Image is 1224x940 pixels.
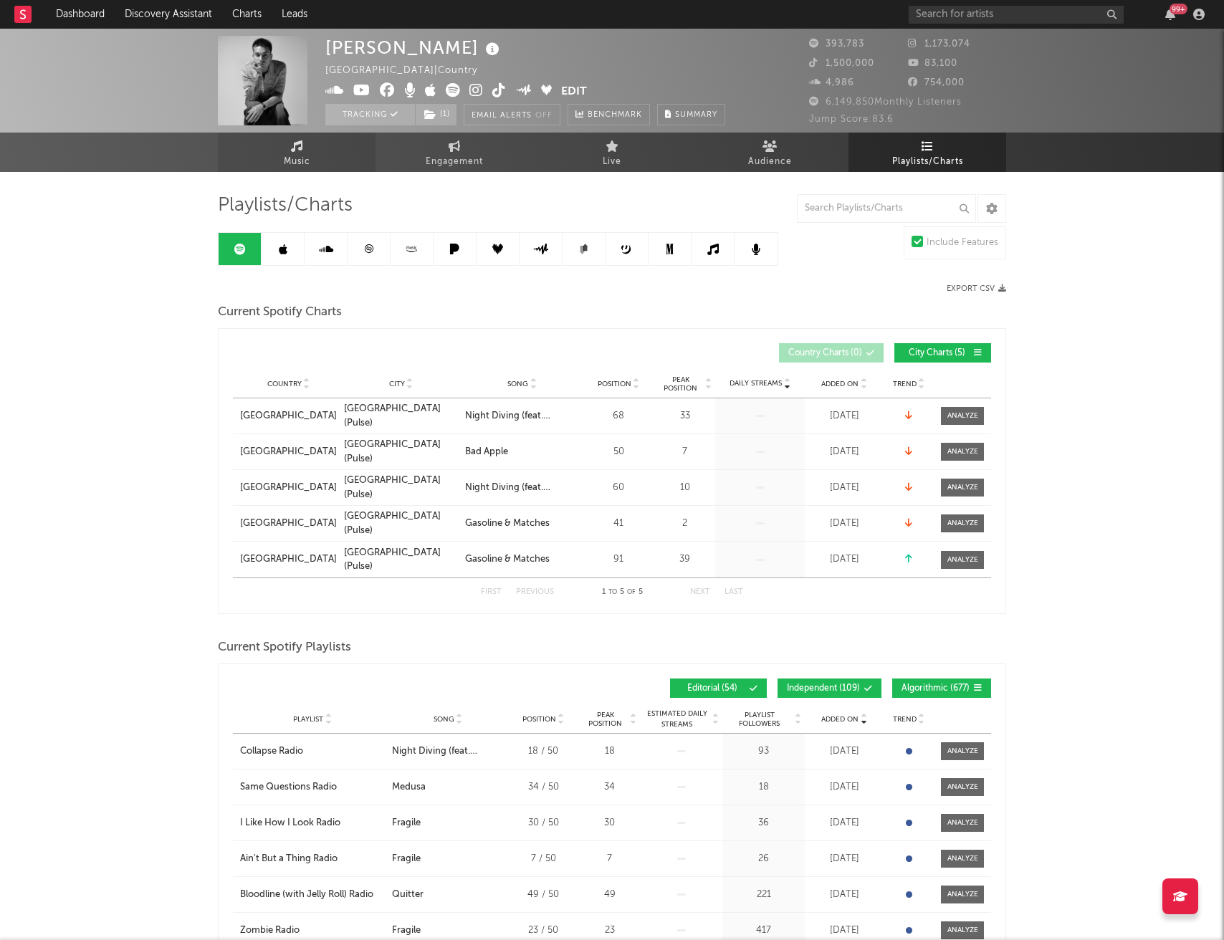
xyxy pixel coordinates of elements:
em: Off [535,112,553,120]
a: [GEOGRAPHIC_DATA] [240,445,337,459]
span: of [627,589,636,595]
span: Audience [748,153,792,171]
span: Engagement [426,153,483,171]
div: Medusa [392,780,426,795]
a: Zombie Radio [240,924,385,938]
a: Benchmark [568,104,650,125]
div: 18 / 50 [511,744,575,759]
button: Editorial(54) [670,678,767,698]
button: Country Charts(0) [779,343,884,363]
span: Current Spotify Playlists [218,639,351,656]
a: [GEOGRAPHIC_DATA] (Pulse) [344,509,458,537]
div: I Like How I Look Radio [240,816,340,830]
div: 10 [658,481,712,495]
a: [GEOGRAPHIC_DATA] (Pulse) [344,474,458,502]
input: Search for artists [909,6,1124,24]
span: 6,149,850 Monthly Listeners [809,97,962,107]
a: Night Diving (feat. [PERSON_NAME]) [465,409,579,423]
div: 49 [583,888,636,902]
a: [GEOGRAPHIC_DATA] [240,517,337,531]
button: Summary [657,104,725,125]
span: 83,100 [908,59,957,68]
div: 36 [726,816,801,830]
div: 2 [658,517,712,531]
span: Added On [821,715,859,724]
div: [DATE] [808,924,880,938]
div: [DATE] [808,816,880,830]
div: [DATE] [808,852,880,866]
div: 41 [586,517,651,531]
span: Position [598,380,631,388]
span: Trend [893,380,917,388]
div: 34 [583,780,636,795]
span: 1,500,000 [809,59,874,68]
input: Search Playlists/Charts [797,194,976,223]
div: [PERSON_NAME] [325,36,503,59]
button: Email AlertsOff [464,104,560,125]
a: Music [218,133,376,172]
div: Same Questions Radio [240,780,337,795]
div: 91 [586,552,651,567]
button: Algorithmic(677) [892,678,991,698]
a: Collapse Radio [240,744,385,759]
span: ( 1 ) [415,104,457,125]
a: Live [533,133,691,172]
div: [DATE] [808,744,880,759]
div: 417 [726,924,801,938]
span: Daily Streams [730,378,782,389]
button: Export CSV [947,284,1006,293]
div: [DATE] [808,445,880,459]
span: Added On [821,380,859,388]
span: Playlist Followers [726,711,793,728]
div: 34 / 50 [511,780,575,795]
span: to [608,589,617,595]
a: Audience [691,133,848,172]
button: Previous [516,588,554,596]
div: 33 [658,409,712,423]
div: 26 [726,852,801,866]
span: Song [434,715,454,724]
div: 68 [586,409,651,423]
div: Gasoline & Matches [465,552,550,567]
a: Playlists/Charts [848,133,1006,172]
a: I Like How I Look Radio [240,816,385,830]
a: Gasoline & Matches [465,552,579,567]
div: 60 [586,481,651,495]
div: [GEOGRAPHIC_DATA] (Pulse) [344,438,458,466]
button: Next [690,588,710,596]
a: [GEOGRAPHIC_DATA] [240,481,337,495]
div: Bloodline (with Jelly Roll) Radio [240,888,373,902]
div: [DATE] [808,409,880,423]
span: Playlists/Charts [218,197,353,214]
span: Jump Score: 83.6 [809,115,894,124]
span: 1,173,074 [908,39,970,49]
span: Summary [675,111,717,119]
div: Include Features [927,234,998,251]
div: [GEOGRAPHIC_DATA] (Pulse) [344,402,458,430]
button: Last [725,588,743,596]
span: Trend [893,715,917,724]
div: 99 + [1170,4,1187,14]
a: Engagement [376,133,533,172]
span: City [389,380,405,388]
div: 18 [726,780,801,795]
div: [DATE] [808,517,880,531]
div: Night Diving (feat. [PERSON_NAME]) [392,744,504,759]
button: First [481,588,502,596]
button: Edit [561,83,587,101]
a: [GEOGRAPHIC_DATA] [240,409,337,423]
div: 30 [583,816,636,830]
button: Tracking [325,104,415,125]
div: 30 / 50 [511,816,575,830]
a: [GEOGRAPHIC_DATA] (Pulse) [344,546,458,574]
span: 4,986 [809,78,854,87]
a: [GEOGRAPHIC_DATA] [240,552,337,567]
